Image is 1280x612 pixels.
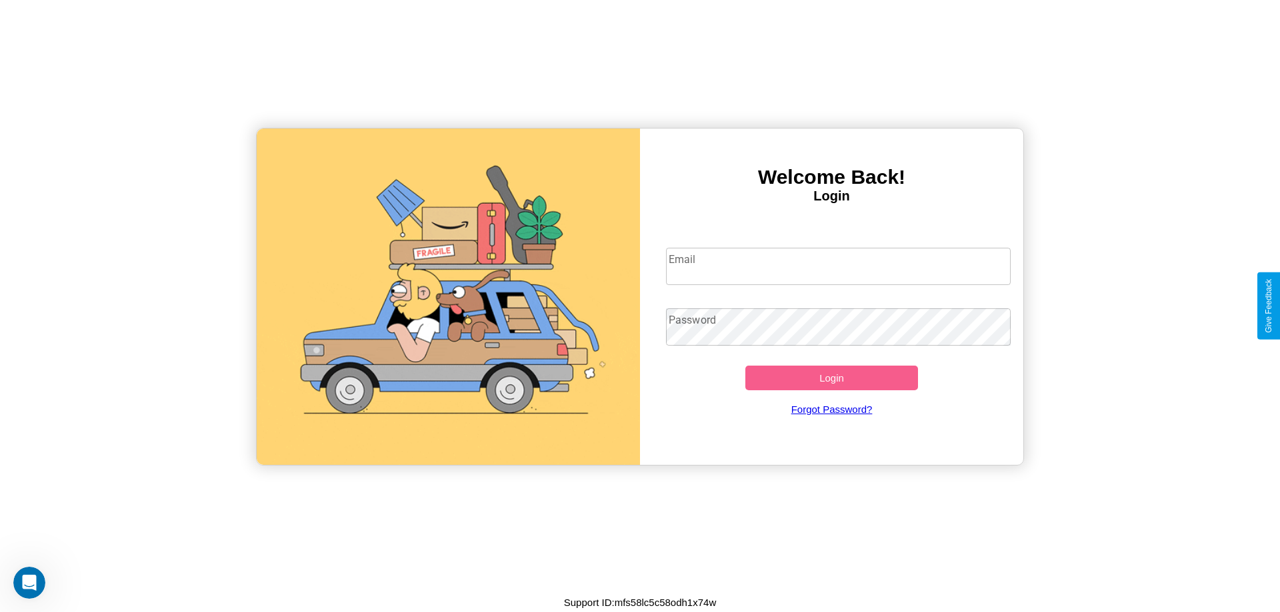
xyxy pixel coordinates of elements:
[745,366,918,390] button: Login
[257,129,640,465] img: gif
[1264,279,1273,333] div: Give Feedback
[640,166,1023,188] h3: Welcome Back!
[564,593,716,611] p: Support ID: mfs58lc5c58odh1x74w
[640,188,1023,204] h4: Login
[659,390,1005,428] a: Forgot Password?
[13,567,45,599] iframe: Intercom live chat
